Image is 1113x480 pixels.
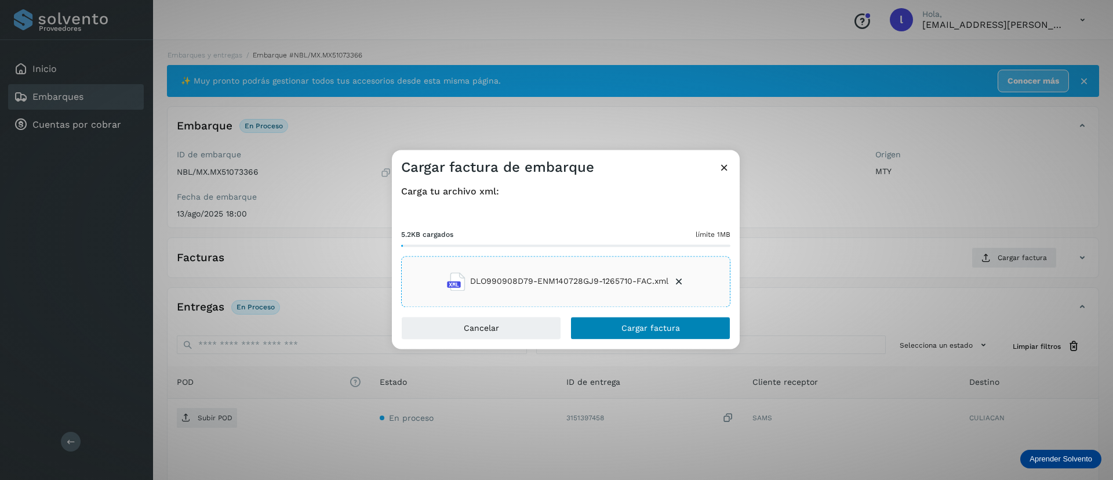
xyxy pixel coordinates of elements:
[696,229,730,240] span: límite 1MB
[464,324,499,332] span: Cancelar
[470,276,668,288] span: DLO990908D79-ENM140728GJ9-1265710-FAC.xml
[401,186,730,197] h4: Carga tu archivo xml:
[401,316,561,340] button: Cancelar
[1030,454,1092,464] p: Aprender Solvento
[401,159,594,176] h3: Cargar factura de embarque
[621,324,680,332] span: Cargar factura
[401,229,453,240] span: 5.2KB cargados
[570,316,730,340] button: Cargar factura
[1020,450,1101,468] div: Aprender Solvento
